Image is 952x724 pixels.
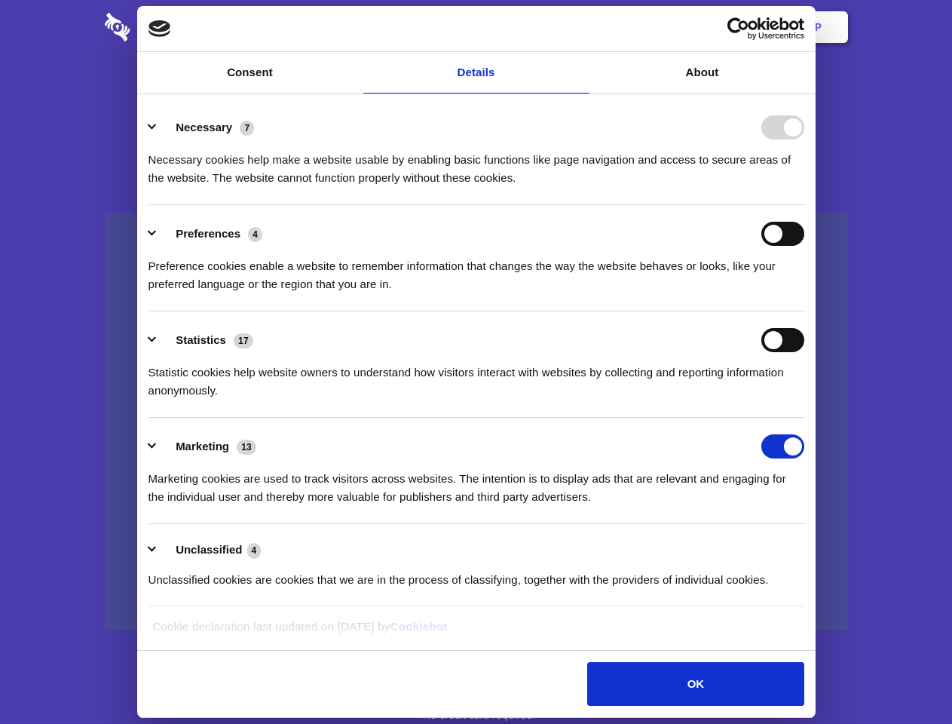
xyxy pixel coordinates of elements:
a: Details [363,52,589,94]
img: logo-wordmark-white-trans-d4663122ce5f474addd5e946df7df03e33cb6a1c49d2221995e7729f52c070b2.svg [105,13,234,41]
span: 7 [240,121,254,136]
span: 4 [247,543,262,558]
button: Marketing (13) [148,434,266,459]
a: Contact [611,4,681,51]
span: 17 [234,333,253,348]
label: Necessary [176,121,232,133]
img: logo [148,20,171,37]
h1: Eliminate Slack Data Loss. [105,68,848,122]
a: Login [684,4,749,51]
button: Unclassified (4) [148,541,271,560]
button: Preferences (4) [148,222,272,246]
a: Cookiebot [390,620,448,633]
div: Cookie declaration last updated on [DATE] by [141,618,811,647]
label: Marketing [176,440,229,452]
label: Statistics [176,333,226,346]
div: Marketing cookies are used to track visitors across websites. The intention is to display ads tha... [148,459,804,506]
span: 4 [248,227,262,242]
div: Necessary cookies help make a website usable by enabling basic functions like page navigation and... [148,140,804,187]
span: 13 [237,440,256,455]
div: Preference cookies enable a website to remember information that changes the way the website beha... [148,246,804,293]
button: Statistics (17) [148,328,263,352]
a: Usercentrics Cookiebot - opens in a new window [672,17,804,40]
h4: Auto-redaction of sensitive data, encrypted data sharing and self-destructing private chats. Shar... [105,137,848,187]
a: Wistia video thumbnail [105,213,848,631]
div: Statistic cookies help website owners to understand how visitors interact with websites by collec... [148,352,804,400]
div: Unclassified cookies are cookies that we are in the process of classifying, together with the pro... [148,560,804,589]
a: About [589,52,816,94]
a: Pricing [442,4,508,51]
iframe: Drift Widget Chat Controller [877,649,934,706]
a: Consent [137,52,363,94]
button: OK [587,662,804,706]
button: Necessary (7) [148,115,264,140]
label: Preferences [176,227,240,240]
